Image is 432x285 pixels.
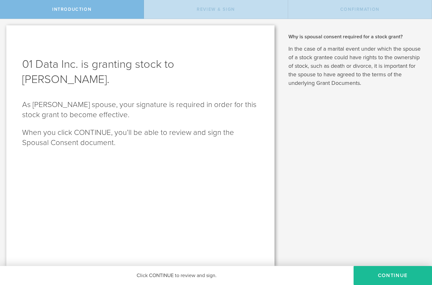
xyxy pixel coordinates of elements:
[22,57,259,87] h1: 01 Data Inc. is granting stock to [PERSON_NAME].
[288,33,423,40] h2: Why is spousal consent required for a stock grant?
[340,7,380,12] span: Confirmation
[52,7,91,12] span: Introduction
[354,266,432,285] button: CONTINUE
[22,128,259,148] p: When you click CONTINUE, you’ll be able to review and sign the Spousal Consent document.
[288,45,423,87] p: In the case of a marital event under which the spouse of a stock grantee could have rights to the...
[22,100,259,120] p: As [PERSON_NAME] spouse, your signature is required in order for this stock grant to become effec...
[197,7,235,12] span: Review & Sign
